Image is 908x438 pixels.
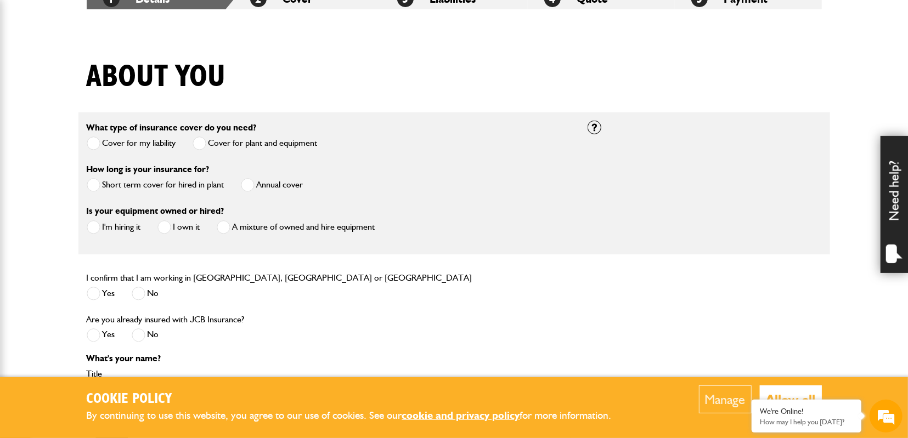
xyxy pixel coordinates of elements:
h1: About you [87,59,226,95]
label: How long is your insurance for? [87,165,210,174]
label: Are you already insured with JCB Insurance? [87,315,245,324]
button: Manage [699,385,752,413]
label: I confirm that I am working in [GEOGRAPHIC_DATA], [GEOGRAPHIC_DATA] or [GEOGRAPHIC_DATA] [87,274,472,282]
label: What type of insurance cover do you need? [87,123,257,132]
label: Is your equipment owned or hired? [87,207,224,215]
label: I'm hiring it [87,220,141,234]
h2: Cookie Policy [87,391,630,408]
label: Title [87,369,571,378]
label: Yes [87,328,115,342]
a: cookie and privacy policy [402,409,520,422]
p: What's your name? [87,354,571,363]
p: How may I help you today? [760,418,853,426]
label: No [132,287,159,300]
label: A mixture of owned and hire equipment [217,220,375,234]
div: We're Online! [760,407,853,416]
label: I own it [157,220,200,234]
label: Cover for my liability [87,136,176,150]
label: Short term cover for hired in plant [87,178,224,192]
label: Annual cover [241,178,303,192]
p: By continuing to use this website, you agree to our use of cookies. See our for more information. [87,407,630,424]
div: Need help? [881,136,908,273]
button: Allow all [760,385,822,413]
label: Yes [87,287,115,300]
label: Cover for plant and equipment [193,136,318,150]
label: No [132,328,159,342]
